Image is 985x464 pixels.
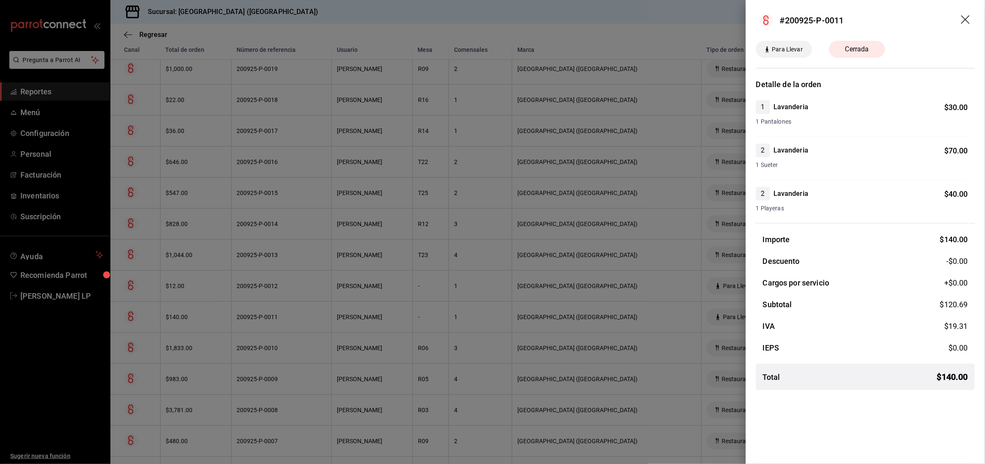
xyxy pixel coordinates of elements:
h3: Importe [763,234,790,245]
span: 2 [756,145,770,156]
h4: Lavanderia [773,145,808,156]
span: $ 140.00 [940,235,968,244]
span: $ 0.00 [948,343,968,352]
span: $ 140.00 [937,371,968,383]
h3: Subtotal [763,299,792,310]
span: $ 30.00 [944,103,968,112]
span: 2 [756,189,770,199]
h3: Cargos por servicio [763,277,830,289]
span: -$0.00 [946,255,968,267]
button: drag [961,15,971,25]
span: $ 19.31 [944,322,968,331]
h3: Descuento [763,255,800,267]
h4: Lavanderia [773,189,808,199]
span: 1 [756,102,770,112]
span: $ 120.69 [940,300,968,309]
span: 1 Sueter [756,161,968,170]
h3: IVA [763,320,775,332]
h3: IEPS [763,342,779,354]
span: $ 70.00 [944,146,968,155]
span: Cerrada [840,44,874,54]
h4: Lavanderia [773,102,808,112]
h3: Total [763,371,780,383]
span: 1 Pantalones [756,117,968,126]
span: $ 40.00 [944,190,968,198]
div: #200925-P-0011 [780,14,844,27]
h3: Detalle de la orden [756,79,975,90]
span: +$ 0.00 [944,277,968,289]
span: Para Llevar [769,45,806,54]
span: 1 Playeras [756,204,968,213]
